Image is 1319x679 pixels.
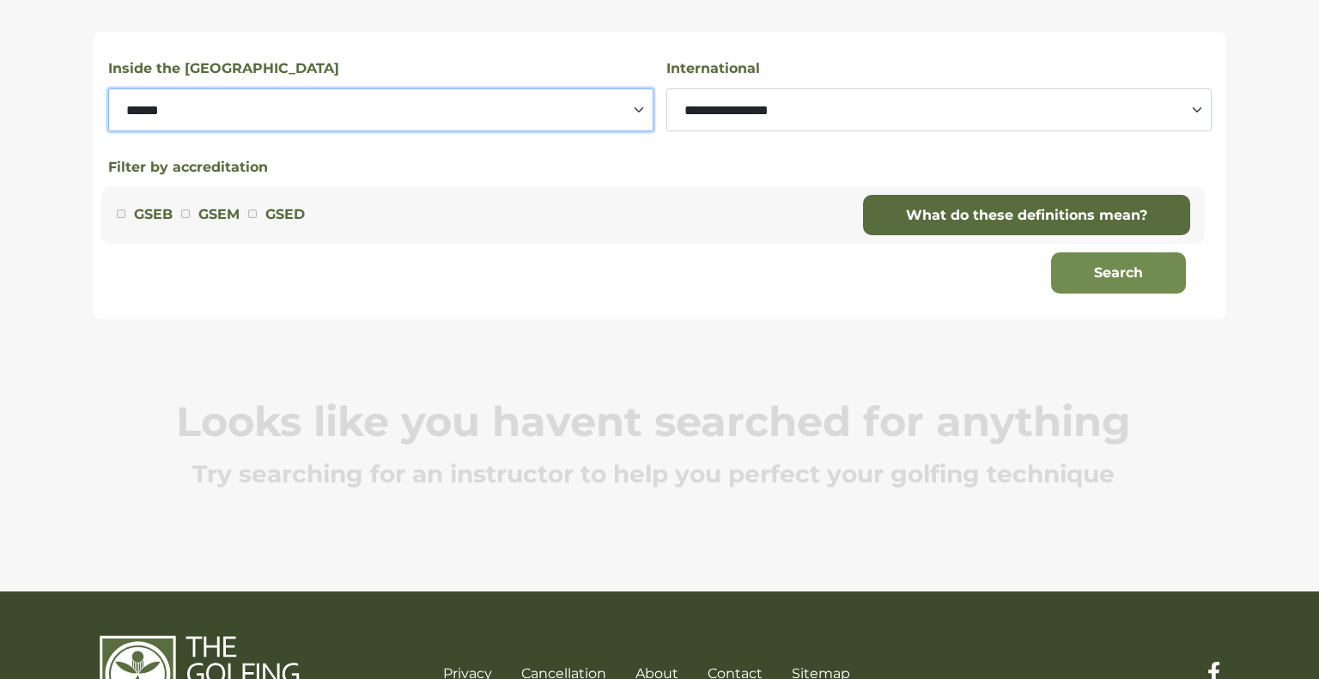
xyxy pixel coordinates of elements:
[863,195,1190,236] a: What do these definitions mean?
[108,157,268,178] button: Filter by accreditation
[108,88,653,131] select: Select a state
[666,88,1212,131] select: Select a country
[134,203,173,226] label: GSEB
[101,459,1205,488] p: Try searching for an instructor to help you perfect your golfing technique
[666,58,760,80] label: International
[265,203,305,226] label: GSED
[1051,252,1186,294] button: Search
[108,58,339,80] label: Inside the [GEOGRAPHIC_DATA]
[198,203,240,226] label: GSEM
[101,397,1205,446] p: Looks like you havent searched for anything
